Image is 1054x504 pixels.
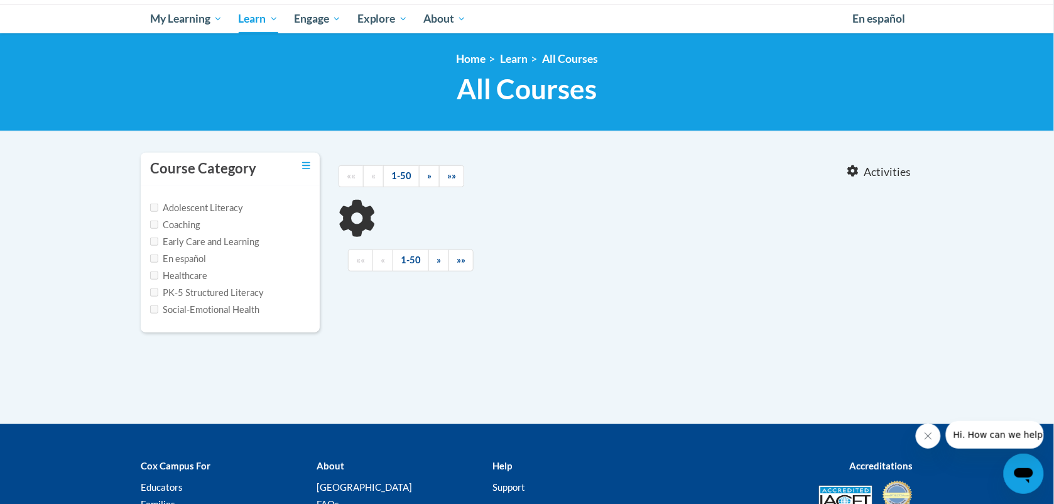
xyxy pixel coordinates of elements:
a: Begining [339,165,364,187]
a: Next [428,249,449,271]
span: » [437,255,441,265]
input: Checkbox for Options [150,255,158,263]
span: My Learning [150,11,222,26]
label: Social-Emotional Health [150,303,259,317]
div: Main menu [131,4,923,33]
span: »» [447,170,456,181]
a: End [439,165,464,187]
b: Help [492,460,512,471]
a: Previous [372,249,393,271]
a: Educators [141,481,183,493]
span: Learn [239,11,278,26]
a: Support [492,481,525,493]
a: 1-50 [383,165,420,187]
iframe: Close message [916,424,941,449]
span: «« [356,255,365,265]
span: About [423,11,466,26]
span: «« [347,170,356,181]
span: « [381,255,385,265]
b: About [317,460,344,471]
input: Checkbox for Options [150,305,158,314]
input: Checkbox for Options [150,238,158,246]
b: Cox Campus For [141,460,210,471]
a: Next [419,165,440,187]
iframe: Message from company [946,421,1044,449]
a: End [448,249,474,271]
a: Engage [286,4,349,33]
a: My Learning [142,4,231,33]
label: En español [150,252,206,266]
span: « [371,170,376,181]
label: PK-5 Structured Literacy [150,286,264,300]
span: All Courses [457,72,597,106]
input: Checkbox for Options [150,204,158,212]
a: [GEOGRAPHIC_DATA] [317,481,412,493]
a: Begining [348,249,373,271]
span: Activities [864,165,911,179]
label: Early Care and Learning [150,235,259,249]
a: All Courses [542,52,598,65]
iframe: Button to launch messaging window [1004,454,1044,494]
a: Home [456,52,486,65]
span: Explore [357,11,408,26]
b: Accreditations [850,460,913,471]
input: Checkbox for Options [150,288,158,297]
span: En español [852,12,905,25]
span: Hi. How can we help? [8,9,102,19]
input: Checkbox for Options [150,271,158,280]
label: Adolescent Literacy [150,201,243,215]
a: 1-50 [393,249,429,271]
span: »» [457,255,465,265]
input: Checkbox for Options [150,221,158,229]
a: Toggle collapse [302,159,310,173]
a: Learn [231,4,286,33]
label: Coaching [150,218,200,232]
a: Explore [349,4,416,33]
span: » [427,170,432,181]
a: En español [844,6,913,32]
label: Healthcare [150,269,207,283]
h3: Course Category [150,159,256,178]
span: Engage [294,11,341,26]
a: Previous [363,165,384,187]
a: About [416,4,475,33]
a: Learn [500,52,528,65]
